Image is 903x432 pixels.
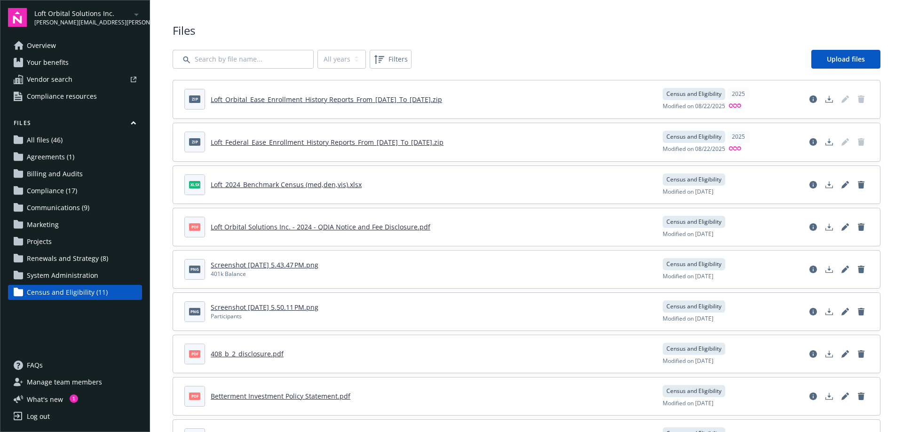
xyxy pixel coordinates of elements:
[8,8,27,27] img: navigator-logo.svg
[838,304,853,319] a: Edit document
[822,177,837,192] a: Download document
[211,260,318,269] a: Screenshot [DATE] 5.43.47 PM.png
[666,133,721,141] span: Census and Eligibility
[8,285,142,300] a: Census and Eligibility (11)
[663,145,725,154] span: Modified on 08/22/2025
[827,55,865,63] span: Upload files
[806,389,821,404] a: View file details
[822,389,837,404] a: Download document
[8,268,142,283] a: System Administration
[854,177,869,192] a: Delete document
[34,8,142,27] button: Loft Orbital Solutions Inc.[PERSON_NAME][EMAIL_ADDRESS][PERSON_NAME][DOMAIN_NAME]arrowDropDown
[34,18,131,27] span: [PERSON_NAME][EMAIL_ADDRESS][PERSON_NAME][DOMAIN_NAME]
[8,38,142,53] a: Overview
[666,90,721,98] span: Census and Eligibility
[663,399,713,408] span: Modified on [DATE]
[27,375,102,390] span: Manage team members
[822,346,837,361] a: Download document
[822,262,837,277] a: Download document
[663,230,713,238] span: Modified on [DATE]
[854,389,869,404] a: Delete document
[27,268,98,283] span: System Administration
[8,166,142,181] a: Billing and Audits
[8,89,142,104] a: Compliance resources
[8,183,142,198] a: Compliance (17)
[822,304,837,319] a: Download document
[8,251,142,266] a: Renewals and Strategy (8)
[173,23,880,39] span: Files
[666,175,721,184] span: Census and Eligibility
[806,262,821,277] a: View file details
[666,302,721,311] span: Census and Eligibility
[666,345,721,353] span: Census and Eligibility
[27,251,108,266] span: Renewals and Strategy (8)
[806,177,821,192] a: View file details
[727,88,750,100] div: 2025
[8,119,142,131] button: Files
[27,72,72,87] span: Vendor search
[854,134,869,149] a: Delete document
[811,50,880,69] a: Upload files
[854,304,869,319] a: Delete document
[838,177,853,192] a: Edit document
[27,183,77,198] span: Compliance (17)
[8,72,142,87] a: Vendor search
[8,133,142,148] a: All files (46)
[189,266,200,273] span: png
[838,262,853,277] a: Edit document
[27,133,63,148] span: All files (46)
[211,180,362,189] a: Loft_2024_Benchmark Census (med,den,vis).xlsx
[8,234,142,249] a: Projects
[189,223,200,230] span: pdf
[189,95,200,102] span: zip
[838,92,853,107] span: Edit document
[838,389,853,404] a: Edit document
[838,134,853,149] span: Edit document
[189,350,200,357] span: pdf
[370,50,412,69] button: Filters
[27,166,83,181] span: Billing and Audits
[666,260,721,268] span: Census and Eligibility
[822,220,837,235] a: Download document
[27,394,63,404] span: What ' s new
[211,222,430,231] a: Loft Orbital Solutions Inc. - 2024 - QDIA Notice and Fee Disclosure.pdf
[727,131,750,143] div: 2025
[211,312,318,321] div: Participants
[806,134,821,149] a: View file details
[27,217,59,232] span: Marketing
[838,346,853,361] a: Edit document
[211,349,284,358] a: 408_b_2_disclosure.pdf
[663,357,713,365] span: Modified on [DATE]
[388,54,408,64] span: Filters
[173,50,314,69] input: Search by file name...
[189,308,200,315] span: png
[854,220,869,235] a: Delete document
[806,346,821,361] a: View file details
[854,92,869,107] span: Delete document
[838,220,853,235] a: Edit document
[822,134,837,149] a: Download document
[189,138,200,145] span: zip
[211,138,444,147] a: Loft_Federal_Ease_Enrollment_History Reports_From_[DATE]_To_[DATE].zip
[8,358,142,373] a: FAQs
[372,52,410,67] span: Filters
[854,262,869,277] a: Delete document
[27,409,50,424] div: Log out
[211,303,318,312] a: Screenshot [DATE] 5.50.11 PM.png
[8,394,78,404] button: What's new1
[189,393,200,400] span: pdf
[663,188,713,196] span: Modified on [DATE]
[806,92,821,107] a: View file details
[8,55,142,70] a: Your benefits
[27,285,108,300] span: Census and Eligibility (11)
[806,220,821,235] a: View file details
[663,314,713,323] span: Modified on [DATE]
[211,392,350,401] a: Betterment Investment Policy Statement.pdf
[70,394,78,403] div: 1
[27,55,69,70] span: Your benefits
[8,200,142,215] a: Communications (9)
[822,92,837,107] a: Download document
